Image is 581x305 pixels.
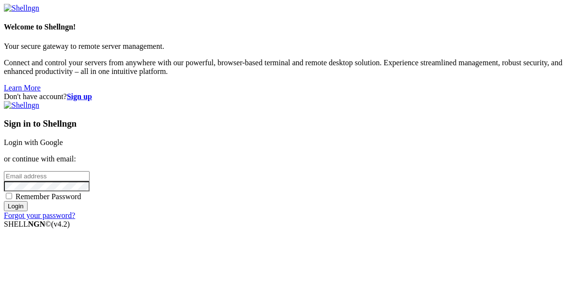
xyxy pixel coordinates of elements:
input: Login [4,201,28,211]
span: SHELL © [4,220,70,228]
a: Forgot your password? [4,211,75,219]
p: or continue with email: [4,155,577,163]
span: Remember Password [15,192,81,201]
a: Sign up [67,92,92,101]
img: Shellngn [4,101,39,110]
input: Email address [4,171,90,181]
input: Remember Password [6,193,12,199]
p: Your secure gateway to remote server management. [4,42,577,51]
h4: Welcome to Shellngn! [4,23,577,31]
p: Connect and control your servers from anywhere with our powerful, browser-based terminal and remo... [4,58,577,76]
h3: Sign in to Shellngn [4,118,577,129]
a: Login with Google [4,138,63,146]
span: 4.2.0 [51,220,70,228]
div: Don't have account? [4,92,577,101]
a: Learn More [4,84,41,92]
img: Shellngn [4,4,39,13]
b: NGN [28,220,46,228]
